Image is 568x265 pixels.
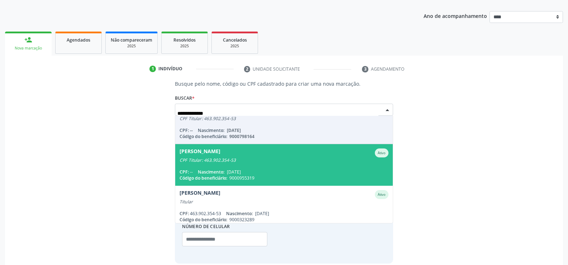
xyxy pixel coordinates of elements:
span: Não compareceram [111,37,152,43]
span: Cancelados [223,37,247,43]
span: 9000955319 [229,175,254,181]
div: -- [180,169,388,175]
span: Código do beneficiário: [180,175,227,181]
div: Nova marcação [10,46,47,51]
div: 2025 [111,43,152,49]
div: 2025 [167,43,202,49]
div: CPF Titular: 463.902.354-53 [180,157,388,163]
small: Ativo [378,151,386,155]
div: [PERSON_NAME] [180,148,220,157]
span: Nascimento: [198,169,224,175]
div: Indivíduo [158,66,182,72]
span: 9000323289 [229,217,254,223]
span: CPF: [180,210,189,217]
div: [PERSON_NAME] [180,190,220,199]
div: Titular [180,199,388,205]
label: Buscar [175,93,195,104]
label: Número de celular [182,221,230,232]
span: [DATE] [255,210,269,217]
span: CPF: [180,169,189,175]
span: Código do beneficiário: [180,217,227,223]
div: 2025 [217,43,253,49]
span: Resolvidos [173,37,196,43]
p: Ano de acompanhamento [424,11,487,20]
p: Busque pelo nome, código ou CPF cadastrado para criar uma nova marcação. [175,80,393,87]
div: 463.902.354-53 [180,210,388,217]
small: Ativo [378,192,386,197]
div: person_add [24,36,32,44]
span: Agendados [67,37,90,43]
span: [DATE] [227,169,241,175]
span: Nascimento: [226,210,253,217]
div: 1 [149,66,156,72]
